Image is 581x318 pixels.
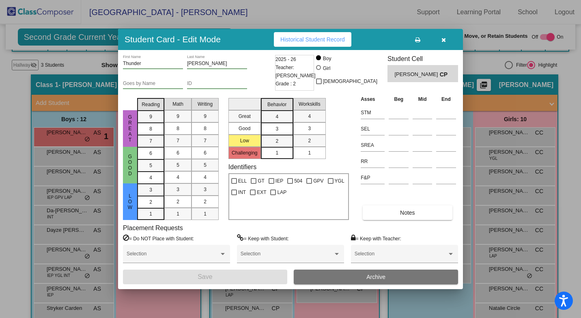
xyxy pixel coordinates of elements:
span: 8 [149,125,152,133]
span: 7 [149,137,152,145]
span: 3 [149,186,152,194]
span: 6 [204,149,207,157]
span: YGL [335,176,344,186]
span: 2 [275,137,278,145]
label: = Keep with Teacher: [351,234,401,242]
button: Historical Student Record [274,32,351,47]
span: 4 [149,174,152,181]
label: Identifiers [228,163,256,171]
input: assessment [361,107,385,119]
input: assessment [361,139,385,151]
span: 1 [176,210,179,218]
span: 9 [149,113,152,120]
span: Grade : 2 [275,80,296,88]
input: assessment [361,172,385,184]
span: Great [127,114,134,143]
span: 6 [176,149,179,157]
span: 4 [204,174,207,181]
span: 4 [308,113,311,120]
span: Workskills [299,100,321,108]
button: Notes [363,205,452,220]
label: = Keep with Student: [237,234,289,242]
h3: Student Cell [387,55,458,63]
span: 9 [204,113,207,120]
span: Behavior [267,101,286,108]
span: 1 [308,149,311,157]
th: Mid [411,95,434,104]
span: 1 [149,210,152,218]
span: 2 [149,198,152,206]
span: Notes [400,209,415,216]
th: Asses [359,95,387,104]
span: Teacher: [PERSON_NAME] [275,63,316,80]
span: GPV [313,176,323,186]
span: 1 [275,149,278,157]
label: Placement Requests [123,224,183,232]
span: 3 [204,186,207,193]
span: IEP [275,176,283,186]
span: 9 [176,113,179,120]
span: 7 [204,137,207,144]
input: assessment [361,123,385,135]
span: GT [258,176,265,186]
span: Math [172,100,183,108]
button: Save [123,270,287,284]
span: Save [198,273,212,280]
span: INT [238,187,246,197]
span: 4 [275,113,278,120]
span: [DEMOGRAPHIC_DATA] [323,76,377,86]
th: End [434,95,458,104]
span: [PERSON_NAME] [394,70,439,79]
h3: Student Card - Edit Mode [125,34,221,44]
span: CP [440,70,451,79]
span: 8 [204,125,207,132]
span: 5 [176,161,179,169]
input: goes by name [123,81,183,87]
span: 3 [176,186,179,193]
span: 2 [204,198,207,205]
span: Writing [198,100,213,108]
span: 4 [176,174,179,181]
span: Archive [366,274,385,280]
span: 1 [204,210,207,218]
span: 5 [204,161,207,169]
span: 3 [275,125,278,133]
span: 2 [176,198,179,205]
span: 7 [176,137,179,144]
span: 6 [149,150,152,157]
th: Beg [387,95,411,104]
span: 504 [294,176,302,186]
input: assessment [361,155,385,168]
span: 5 [149,162,152,169]
span: 3 [308,125,311,132]
div: Boy [323,55,331,62]
span: ELL [238,176,247,186]
span: Reading [142,101,160,108]
span: LAP [277,187,286,197]
span: Good [127,154,134,176]
label: = Do NOT Place with Student: [123,234,194,242]
span: Historical Student Record [280,36,345,43]
span: EXT [257,187,266,197]
button: Archive [294,270,458,284]
span: 2 [308,137,311,144]
span: Low [127,193,134,210]
span: 8 [176,125,179,132]
span: 2025 - 26 [275,55,296,63]
div: Girl [323,65,331,72]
